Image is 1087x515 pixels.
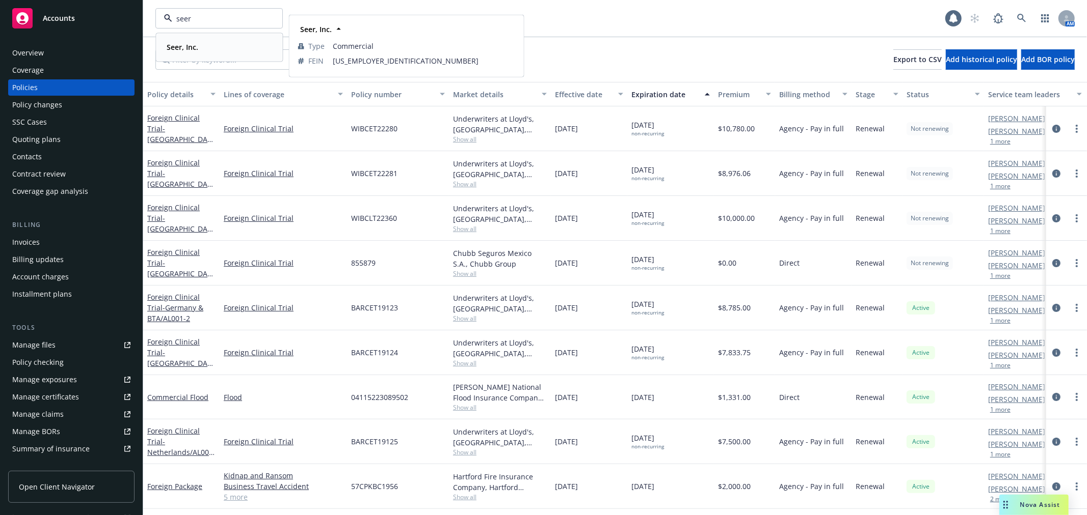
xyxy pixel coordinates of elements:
button: 1 more [990,451,1011,457]
span: $8,976.06 [718,168,751,179]
span: Agency - Pay in full [779,213,844,223]
a: [PERSON_NAME] [988,170,1045,181]
span: Agency - Pay in full [779,436,844,447]
span: - [GEOGRAPHIC_DATA]/AL002-LTE [147,168,213,199]
span: - [GEOGRAPHIC_DATA]/AL001-2 [147,348,213,379]
a: circleInformation [1050,257,1063,269]
div: non-recurring [631,443,664,450]
a: [PERSON_NAME] [988,394,1045,405]
a: [PERSON_NAME] [988,483,1045,494]
a: [PERSON_NAME] [988,439,1045,449]
span: - [GEOGRAPHIC_DATA]/AL002-LTE [147,124,213,155]
a: circleInformation [1050,167,1063,180]
span: Not renewing [911,214,949,223]
span: Renewal [856,436,885,447]
a: Flood [224,392,343,403]
div: Underwriters at Lloyd's, [GEOGRAPHIC_DATA], [PERSON_NAME] of [GEOGRAPHIC_DATA], Clinical Trials I... [453,293,547,314]
a: [PERSON_NAME] [988,113,1045,124]
a: Foreign Clinical Trial [224,347,343,358]
div: Coverage gap analysis [12,183,88,199]
a: Commercial Flood [147,392,208,402]
span: Show all [453,314,547,323]
button: Export to CSV [893,49,942,70]
a: more [1071,257,1083,269]
a: Switch app [1035,8,1055,28]
a: Foreign Clinical Trial [147,292,203,323]
a: SSC Cases [8,114,135,130]
a: Policies [8,79,135,96]
a: Foreign Clinical Trial [224,302,343,313]
div: Policy AI ingestions [12,458,77,474]
button: 1 more [990,228,1011,234]
span: [DATE] [631,164,664,182]
div: Underwriters at Lloyd's, [GEOGRAPHIC_DATA], [PERSON_NAME] of [GEOGRAPHIC_DATA], Clinical Trials I... [453,337,547,359]
a: [PERSON_NAME] [988,203,1045,213]
button: Policy number [347,82,449,106]
span: Agency - Pay in full [779,168,844,179]
span: [US_EMPLOYER_IDENTIFICATION_NUMBER] [333,55,515,66]
div: Status [907,89,969,100]
span: Not renewing [911,124,949,133]
button: Service team leaders [984,82,1086,106]
a: circleInformation [1050,302,1063,314]
span: Show all [453,135,547,144]
div: Overview [12,45,44,61]
span: Commercial [333,41,515,51]
div: Summary of insurance [12,441,90,457]
div: Policy details [147,89,204,100]
button: Premium [714,82,775,106]
div: Policy changes [12,97,62,113]
a: 5 more [224,492,343,502]
div: Drag to move [999,495,1012,515]
div: Effective date [555,89,612,100]
div: Underwriters at Lloyd's, [GEOGRAPHIC_DATA], [PERSON_NAME] of [GEOGRAPHIC_DATA], Clinical Trials I... [453,113,547,135]
div: SSC Cases [12,114,47,130]
div: non-recurring [631,265,664,271]
div: Premium [718,89,760,100]
span: [DATE] [555,347,578,358]
button: Nova Assist [999,495,1069,515]
a: [PERSON_NAME] [988,215,1045,226]
span: [DATE] [631,392,654,403]
span: Renewal [856,302,885,313]
a: circleInformation [1050,391,1063,403]
span: [DATE] [555,392,578,403]
span: - Netherlands/AL001-2 [147,437,216,468]
a: Installment plans [8,286,135,302]
span: Manage exposures [8,371,135,388]
a: [PERSON_NAME] [988,305,1045,316]
a: [PERSON_NAME] [988,426,1045,437]
span: 57CPKBC1956 [351,481,398,492]
a: circleInformation [1050,123,1063,135]
button: Add BOR policy [1021,49,1075,70]
span: WIBCET22281 [351,168,397,179]
span: $8,785.00 [718,302,751,313]
span: Direct [779,257,800,268]
span: $7,833.75 [718,347,751,358]
span: Show all [453,359,547,367]
button: 1 more [990,318,1011,324]
div: Account charges [12,269,69,285]
a: Coverage gap analysis [8,183,135,199]
span: Direct [779,392,800,403]
div: Underwriters at Lloyd's, [GEOGRAPHIC_DATA], [PERSON_NAME] of [GEOGRAPHIC_DATA], Clinical Trials I... [453,158,547,180]
span: Export to CSV [893,54,942,64]
a: circleInformation [1050,436,1063,448]
span: [DATE] [555,436,578,447]
span: [DATE] [631,299,664,316]
span: BARCET19124 [351,347,398,358]
div: Underwriters at Lloyd's, [GEOGRAPHIC_DATA], [PERSON_NAME] of [GEOGRAPHIC_DATA], Clinical Trials I... [453,203,547,224]
div: Manage exposures [12,371,77,388]
a: circleInformation [1050,347,1063,359]
a: Foreign Package [147,481,202,491]
button: Lines of coverage [220,82,347,106]
div: non-recurring [631,175,664,182]
a: Account charges [8,269,135,285]
span: Renewal [856,123,885,134]
a: Foreign Clinical Trial [224,257,343,268]
span: Active [911,392,931,402]
span: Add historical policy [946,54,1017,64]
span: [DATE] [631,433,664,450]
a: Foreign Clinical Trial [147,203,211,244]
span: 04115223089502 [351,392,408,403]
